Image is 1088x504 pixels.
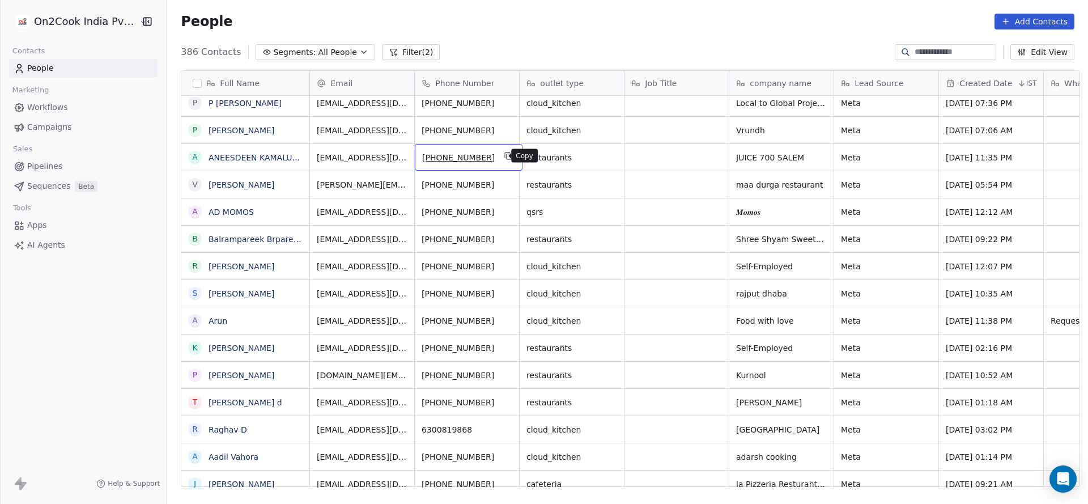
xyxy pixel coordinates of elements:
[736,451,827,463] span: adarsh cooking
[7,82,54,99] span: Marketing
[27,160,62,172] span: Pipelines
[9,177,158,196] a: SequencesBeta
[750,78,811,89] span: company name
[193,396,198,408] div: T
[526,288,617,299] span: cloud_kitchen
[946,125,1036,136] span: [DATE] 07:06 AM
[192,260,198,272] div: R
[181,45,241,59] span: 386 Contacts
[16,15,29,28] img: on2cook%20logo-04%20copy.jpg
[96,479,160,488] a: Help & Support
[27,239,65,251] span: AI Agents
[1049,465,1077,493] div: Open Intercom Messenger
[192,423,198,435] div: R
[841,370,932,381] span: Meta
[317,152,407,163] span: [EMAIL_ADDRESS][DOMAIN_NAME]
[841,451,932,463] span: Meta
[526,179,617,190] span: restaurants
[736,125,827,136] span: Vrundh
[946,370,1036,381] span: [DATE] 10:52 AM
[317,125,407,136] span: [EMAIL_ADDRESS][DOMAIN_NAME]
[1010,44,1074,60] button: Edit View
[946,478,1036,490] span: [DATE] 09:21 AM
[946,261,1036,272] span: [DATE] 12:07 PM
[736,234,827,245] span: Shree Shyam Sweets Chopta
[209,289,274,298] a: [PERSON_NAME]
[526,152,617,163] span: restaurants
[317,342,407,354] span: [EMAIL_ADDRESS][DOMAIN_NAME]
[736,424,827,435] span: [GEOGRAPHIC_DATA]
[209,425,247,434] a: Raghav D
[9,236,158,255] a: AI Agents
[946,98,1036,109] span: [DATE] 07:36 PM
[181,13,232,30] span: People
[193,315,198,327] div: A
[526,342,617,354] span: restaurants
[209,398,282,407] a: [PERSON_NAME] d
[516,151,533,160] p: Copy
[729,71,834,95] div: company name
[209,452,258,461] a: Aadil Vahora
[841,288,932,299] span: Meta
[209,316,227,325] a: Arun
[317,397,407,408] span: [EMAIL_ADDRESS][DOMAIN_NAME]
[841,342,932,354] span: Meta
[194,478,196,490] div: j
[736,478,827,490] span: la Pizzeria Resturant etawah
[422,288,512,299] span: [PHONE_NUMBER]
[946,288,1036,299] span: [DATE] 10:35 AM
[841,152,932,163] span: Meta
[108,479,160,488] span: Help & Support
[946,397,1036,408] span: [DATE] 01:18 AM
[317,315,407,327] span: [EMAIL_ADDRESS][DOMAIN_NAME]
[841,261,932,272] span: Meta
[310,71,414,95] div: Email
[520,71,624,95] div: outlet type
[9,118,158,137] a: Campaigns
[841,397,932,408] span: Meta
[736,370,827,381] span: Kurnool
[193,124,197,136] div: P
[193,206,198,218] div: A
[317,98,407,109] span: [EMAIL_ADDRESS][DOMAIN_NAME]
[624,71,729,95] div: Job Title
[422,370,512,381] span: [PHONE_NUMBER]
[1026,79,1037,88] span: IST
[318,46,357,58] span: All People
[645,78,677,89] span: Job Title
[330,78,352,89] span: Email
[209,99,282,108] a: P [PERSON_NAME]
[946,315,1036,327] span: [DATE] 11:38 PM
[736,152,827,163] span: JUICE 700 SALEM
[526,397,617,408] span: restaurants
[317,451,407,463] span: [EMAIL_ADDRESS][DOMAIN_NAME]
[8,141,37,158] span: Sales
[946,206,1036,218] span: [DATE] 12:12 AM
[274,46,316,58] span: Segments:
[75,181,97,192] span: Beta
[855,78,903,89] span: Lead Source
[181,71,309,95] div: Full Name
[736,206,827,218] span: 𝑴𝒐𝒎𝒐𝒔
[382,44,440,60] button: Filter(2)
[994,14,1074,29] button: Add Contacts
[841,206,932,218] span: Meta
[317,424,407,435] span: [EMAIL_ADDRESS][DOMAIN_NAME]
[317,206,407,218] span: [EMAIL_ADDRESS][DOMAIN_NAME]
[422,152,495,163] span: [PHONE_NUMBER]
[27,101,68,113] span: Workflows
[526,125,617,136] span: cloud_kitchen
[422,98,512,109] span: [PHONE_NUMBER]
[946,342,1036,354] span: [DATE] 02:16 PM
[422,451,512,463] span: [PHONE_NUMBER]
[209,371,274,380] a: [PERSON_NAME]
[422,125,512,136] span: [PHONE_NUMBER]
[209,180,274,189] a: [PERSON_NAME]
[736,179,827,190] span: maa durga restaurant
[841,315,932,327] span: Meta
[9,98,158,117] a: Workflows
[526,478,617,490] span: cafeteria
[526,451,617,463] span: cloud_kitchen
[209,126,274,135] a: [PERSON_NAME]
[422,397,512,408] span: [PHONE_NUMBER]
